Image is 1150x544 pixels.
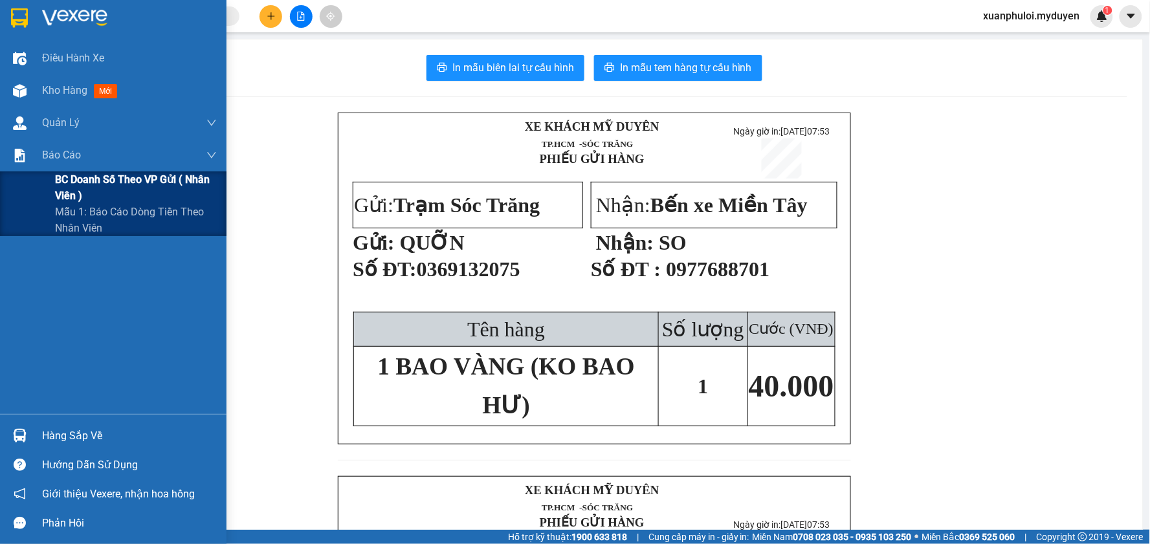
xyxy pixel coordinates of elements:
[973,8,1090,24] span: xuanphuloi.myduyen
[749,320,834,337] span: Cước (VNĐ)
[426,55,584,81] button: printerIn mẫu biên lai tự cấu hình
[508,530,627,544] span: Hỗ trợ kỹ thuật:
[6,89,133,136] span: Gửi:
[354,193,540,217] span: Gửi:
[540,152,645,166] strong: PHIẾU GỬI HÀNG
[42,147,81,163] span: Báo cáo
[650,193,808,217] span: Bến xe Miền Tây
[542,503,633,512] span: TP.HCM -SÓC TRĂNG
[6,89,133,136] span: Trạm Sóc Trăng
[55,204,217,236] span: Mẫu 1: Báo cáo dòng tiền theo nhân viên
[780,519,830,530] span: [DATE]
[400,231,465,254] span: QUỠN
[326,12,335,21] span: aim
[525,120,659,133] strong: XE KHÁCH MỸ DUYÊN
[13,52,27,65] img: warehouse-icon
[55,171,217,204] span: BC doanh số theo VP gửi ( nhân viên )
[753,530,912,544] span: Miền Nam
[749,369,834,403] span: 40.000
[542,139,633,149] span: TP.HCM -SÓC TRĂNG
[1103,6,1112,15] sup: 1
[290,5,313,28] button: file-add
[353,257,417,281] span: Số ĐT:
[42,50,105,66] span: Điều hành xe
[42,426,217,446] div: Hàng sắp về
[659,231,687,254] span: SO
[807,126,830,136] span: 07:53
[42,514,217,533] div: Phản hồi
[620,60,752,76] span: In mẫu tem hàng tự cấu hình
[807,519,830,530] span: 07:53
[42,114,80,131] span: Quản Lý
[1025,530,1027,544] span: |
[353,231,394,254] strong: Gửi:
[452,60,574,76] span: In mẫu biên lai tự cấu hình
[417,257,520,281] span: 0369132075
[591,257,661,281] strong: Số ĐT :
[915,534,919,539] span: ⚪️
[14,459,26,471] span: question-circle
[793,532,912,542] strong: 0708 023 035 - 0935 103 250
[525,483,659,497] strong: XE KHÁCH MỸ DUYÊN
[922,530,1015,544] span: Miền Bắc
[1120,5,1142,28] button: caret-down
[320,5,342,28] button: aim
[698,375,708,398] span: 1
[393,193,540,217] span: Trạm Sóc Trăng
[206,150,217,160] span: down
[14,488,26,500] span: notification
[13,149,27,162] img: solution-icon
[1078,532,1087,541] span: copyright
[1105,6,1110,15] span: 1
[74,54,179,67] strong: PHIẾU GỬI HÀNG
[42,486,195,502] span: Giới thiệu Vexere, nhận hoa hồng
[1096,10,1108,22] img: icon-new-feature
[467,318,545,341] span: Tên hàng
[960,532,1015,542] strong: 0369 525 060
[596,193,808,217] span: Nhận:
[594,55,762,81] button: printerIn mẫu tem hàng tự cấu hình
[596,231,654,254] strong: Nhận:
[540,516,645,529] strong: PHIẾU GỬI HÀNG
[76,41,168,50] span: TP.HCM -SÓC TRĂNG
[260,5,282,28] button: plus
[192,16,249,40] p: Ngày giờ in:
[1125,10,1137,22] span: caret-down
[192,28,249,40] span: [DATE]
[724,519,839,530] p: Ngày giờ in:
[377,353,635,419] span: 1 BAO VÀNG (KO BAO HƯ)
[571,532,627,542] strong: 1900 633 818
[13,429,27,442] img: warehouse-icon
[13,116,27,130] img: warehouse-icon
[83,7,171,35] strong: XE KHÁCH MỸ DUYÊN
[662,318,744,341] span: Số lượng
[13,84,27,98] img: warehouse-icon
[94,84,117,98] span: mới
[637,530,639,544] span: |
[267,12,276,21] span: plus
[206,118,217,128] span: down
[42,84,87,96] span: Kho hàng
[42,455,217,475] div: Hướng dẫn sử dụng
[14,517,26,529] span: message
[296,12,305,21] span: file-add
[437,62,447,74] span: printer
[724,126,839,136] p: Ngày giờ in:
[648,530,749,544] span: Cung cấp máy in - giấy in:
[780,126,830,136] span: [DATE]
[604,62,615,74] span: printer
[666,257,769,281] span: 0977688701
[11,8,28,28] img: logo-vxr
